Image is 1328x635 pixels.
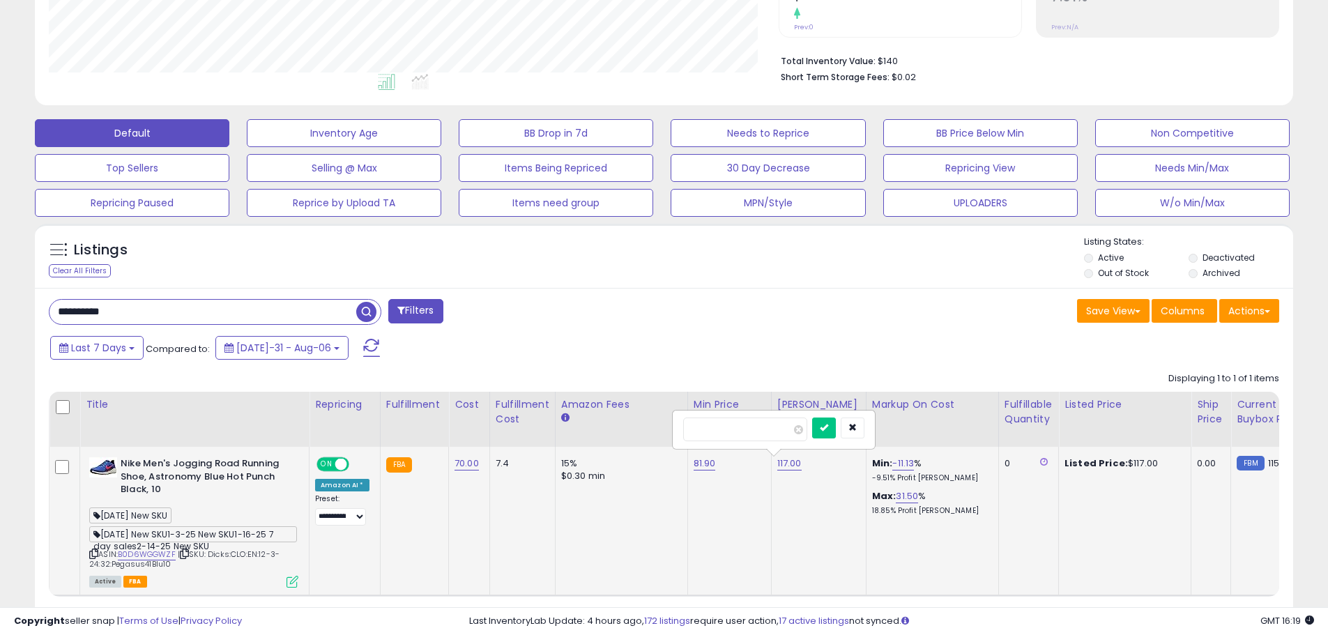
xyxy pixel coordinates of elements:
p: -9.51% Profit [PERSON_NAME] [872,473,988,483]
div: $0.30 min [561,470,677,482]
button: [DATE]-31 - Aug-06 [215,336,349,360]
button: Non Competitive [1095,119,1290,147]
div: Fulfillment [386,397,443,412]
div: Repricing [315,397,374,412]
span: [DATE]-31 - Aug-06 [236,341,331,355]
a: Terms of Use [119,614,178,627]
small: Amazon Fees. [561,412,570,424]
div: Preset: [315,494,369,526]
small: Prev: 0 [794,23,814,31]
p: Listing States: [1084,236,1293,249]
p: 18.85% Profit [PERSON_NAME] [872,506,988,516]
div: Amazon AI * [315,479,369,491]
div: Cost [455,397,484,412]
div: % [872,490,988,516]
button: W/o Min/Max [1095,189,1290,217]
button: Items need group [459,189,653,217]
span: Compared to: [146,342,210,355]
span: All listings currently available for purchase on Amazon [89,576,121,588]
img: 41jtc1tR4+L._SL40_.jpg [89,457,117,477]
b: Short Term Storage Fees: [781,71,890,83]
span: 115.27 [1268,457,1292,470]
button: Needs to Reprice [671,119,865,147]
label: Deactivated [1203,252,1255,263]
button: Items Being Repriced [459,154,653,182]
a: 81.90 [694,457,716,470]
div: Displaying 1 to 1 of 1 items [1168,372,1279,385]
div: Fulfillable Quantity [1005,397,1053,427]
small: FBM [1237,456,1264,470]
a: 31.50 [896,489,918,503]
button: MPN/Style [671,189,865,217]
span: 2025-08-14 16:19 GMT [1260,614,1314,627]
button: Actions [1219,299,1279,323]
button: UPLOADERS [883,189,1078,217]
button: Selling @ Max [247,154,441,182]
div: 15% [561,457,677,470]
div: Amazon Fees [561,397,682,412]
li: $140 [781,52,1269,68]
div: 0.00 [1197,457,1220,470]
a: 70.00 [455,457,479,470]
div: Last InventoryLab Update: 4 hours ago, require user action, not synced. [469,615,1314,628]
button: Last 7 Days [50,336,144,360]
div: Min Price [694,397,765,412]
a: B0D6WGGWZF [118,549,176,560]
div: [PERSON_NAME] [777,397,860,412]
span: ON [318,459,335,470]
div: 0 [1005,457,1048,470]
b: Nike Men's Jogging Road Running Shoe, Astronomy Blue Hot Punch Black, 10 [121,457,290,500]
label: Active [1098,252,1124,263]
span: Columns [1161,304,1205,318]
button: Inventory Age [247,119,441,147]
button: Reprice by Upload TA [247,189,441,217]
button: BB Price Below Min [883,119,1078,147]
span: $0.02 [892,70,916,84]
a: 17 active listings [779,614,849,627]
button: Default [35,119,229,147]
button: BB Drop in 7d [459,119,653,147]
button: Repricing Paused [35,189,229,217]
span: FBA [123,576,147,588]
div: Current Buybox Price [1237,397,1308,427]
h5: Listings [74,240,128,260]
b: Listed Price: [1064,457,1128,470]
div: Title [86,397,303,412]
div: ASIN: [89,457,298,586]
span: [DATE] New SKU1-3-25 New SKU1-16-25 7 day sales2-14-25 New SKU [89,526,297,542]
div: Ship Price [1197,397,1225,427]
label: Archived [1203,267,1240,279]
button: Repricing View [883,154,1078,182]
b: Max: [872,489,896,503]
button: 30 Day Decrease [671,154,865,182]
label: Out of Stock [1098,267,1149,279]
div: Clear All Filters [49,264,111,277]
div: seller snap | | [14,615,242,628]
div: Markup on Cost [872,397,993,412]
button: Filters [388,299,443,323]
div: Listed Price [1064,397,1185,412]
small: Prev: N/A [1051,23,1078,31]
a: -11.13 [892,457,914,470]
th: The percentage added to the cost of goods (COGS) that forms the calculator for Min & Max prices. [866,392,998,447]
span: [DATE] New SKU [89,507,171,523]
span: Last 7 Days [71,341,126,355]
b: Min: [872,457,893,470]
strong: Copyright [14,614,65,627]
div: Fulfillment Cost [496,397,549,427]
span: | SKU: Dicks:CLO:EN:12-3-24:32:Pegasus41Blu10 [89,549,280,569]
a: 172 listings [644,614,690,627]
div: $117.00 [1064,457,1180,470]
a: 117.00 [777,457,802,470]
a: Privacy Policy [181,614,242,627]
div: % [872,457,988,483]
button: Save View [1077,299,1150,323]
button: Needs Min/Max [1095,154,1290,182]
b: Total Inventory Value: [781,55,876,67]
small: FBA [386,457,412,473]
span: OFF [347,459,369,470]
button: Top Sellers [35,154,229,182]
button: Columns [1152,299,1217,323]
div: 7.4 [496,457,544,470]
